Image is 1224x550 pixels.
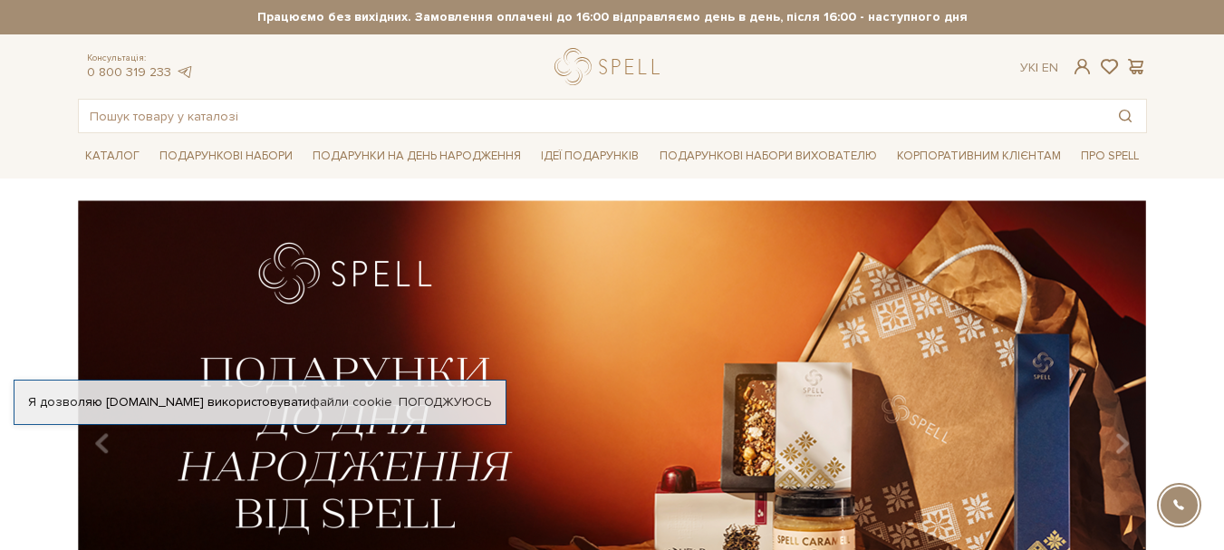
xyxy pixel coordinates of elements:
[1036,60,1038,75] span: |
[87,53,194,64] span: Консультація:
[1074,142,1146,170] a: Про Spell
[534,142,646,170] a: Ідеї подарунків
[399,394,491,410] a: Погоджуюсь
[14,394,506,410] div: Я дозволяю [DOMAIN_NAME] використовувати
[890,140,1068,171] a: Корпоративним клієнтам
[87,64,171,80] a: 0 800 319 233
[652,140,884,171] a: Подарункові набори вихователю
[78,142,147,170] a: Каталог
[1042,60,1058,75] a: En
[78,9,1147,25] strong: Працюємо без вихідних. Замовлення оплачені до 16:00 відправляємо день в день, після 16:00 - насту...
[1020,60,1058,76] div: Ук
[1104,100,1146,132] button: Пошук товару у каталозі
[79,100,1104,132] input: Пошук товару у каталозі
[310,394,392,410] a: файли cookie
[176,64,194,80] a: telegram
[305,142,528,170] a: Подарунки на День народження
[152,142,300,170] a: Подарункові набори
